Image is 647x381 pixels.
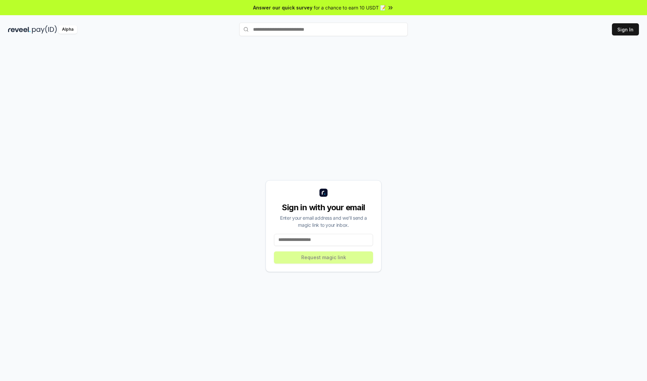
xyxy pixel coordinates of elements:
img: reveel_dark [8,25,31,34]
img: logo_small [319,189,328,197]
img: pay_id [32,25,57,34]
div: Enter your email address and we’ll send a magic link to your inbox. [274,214,373,228]
div: Sign in with your email [274,202,373,213]
span: for a chance to earn 10 USDT 📝 [314,4,386,11]
span: Answer our quick survey [253,4,312,11]
div: Alpha [58,25,77,34]
button: Sign In [612,23,639,35]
